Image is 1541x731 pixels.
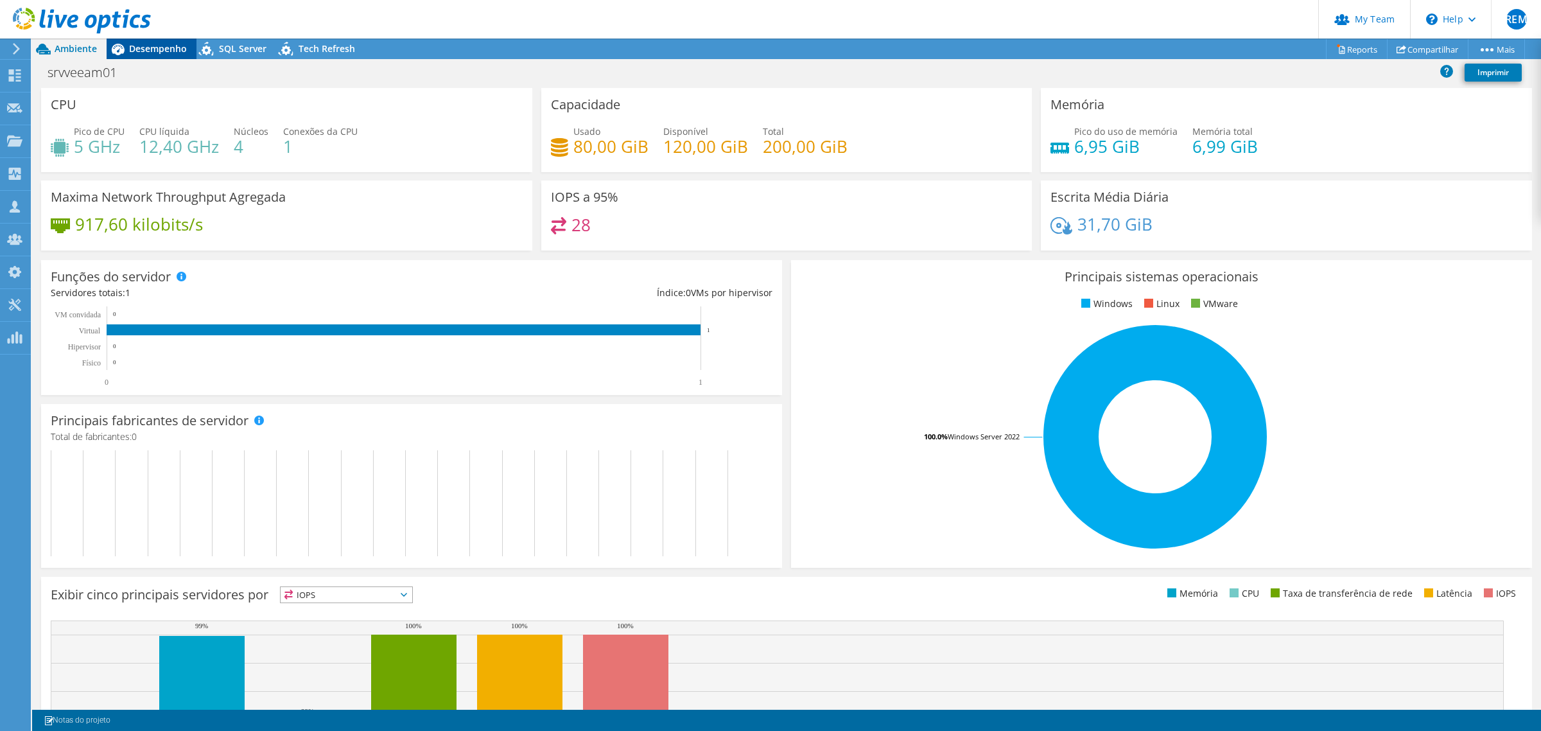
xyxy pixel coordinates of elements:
[79,326,101,335] text: Virtual
[617,622,634,630] text: 100%
[573,139,649,154] h4: 80,00 GiB
[234,125,268,137] span: Núcleos
[1226,586,1259,601] li: CPU
[139,125,189,137] span: CPU líquida
[113,343,116,349] text: 0
[283,139,358,154] h4: 1
[1267,586,1413,601] li: Taxa de transferência de rede
[1074,125,1178,137] span: Pico do uso de memória
[412,286,772,300] div: Índice: VMs por hipervisor
[1164,586,1218,601] li: Memória
[763,125,784,137] span: Total
[55,42,97,55] span: Ambiente
[301,707,314,715] text: 39%
[1426,13,1438,25] svg: \n
[82,358,101,367] tspan: Físico
[707,327,710,333] text: 1
[125,286,130,299] span: 1
[1074,139,1178,154] h4: 6,95 GiB
[75,217,203,231] h4: 917,60 kilobits/s
[55,310,101,319] text: VM convidada
[1421,586,1472,601] li: Latência
[132,430,137,443] span: 0
[68,342,101,351] text: Hipervisor
[663,139,748,154] h4: 120,00 GiB
[42,66,137,80] h1: srvveeam01
[1506,9,1527,30] span: REM
[234,139,268,154] h4: 4
[283,125,358,137] span: Conexões da CPU
[699,378,702,387] text: 1
[1192,139,1258,154] h4: 6,99 GiB
[1077,217,1153,231] h4: 31,70 GiB
[573,125,600,137] span: Usado
[1468,39,1525,59] a: Mais
[51,190,286,204] h3: Maxima Network Throughput Agregada
[1326,39,1388,59] a: Reports
[51,270,171,284] h3: Funções do servidor
[511,622,528,630] text: 100%
[948,432,1020,441] tspan: Windows Server 2022
[51,414,248,428] h3: Principais fabricantes de servidor
[551,98,620,112] h3: Capacidade
[1465,64,1522,82] a: Imprimir
[405,622,422,630] text: 100%
[74,125,125,137] span: Pico de CPU
[924,432,948,441] tspan: 100.0%
[663,125,708,137] span: Disponível
[113,359,116,365] text: 0
[139,139,219,154] h4: 12,40 GHz
[51,430,772,444] h4: Total de fabricantes:
[1387,39,1468,59] a: Compartilhar
[551,190,618,204] h3: IOPS a 95%
[195,622,208,630] text: 99%
[1141,297,1180,311] li: Linux
[1050,190,1169,204] h3: Escrita Média Diária
[105,378,109,387] text: 0
[1188,297,1238,311] li: VMware
[1078,297,1133,311] li: Windows
[51,286,412,300] div: Servidores totais:
[129,42,187,55] span: Desempenho
[51,98,76,112] h3: CPU
[74,139,125,154] h4: 5 GHz
[299,42,355,55] span: Tech Refresh
[686,286,691,299] span: 0
[113,311,116,317] text: 0
[1481,586,1516,601] li: IOPS
[801,270,1522,284] h3: Principais sistemas operacionais
[1050,98,1104,112] h3: Memória
[763,139,848,154] h4: 200,00 GiB
[571,218,591,232] h4: 28
[281,587,412,603] span: IOPS
[1192,125,1253,137] span: Memória total
[219,42,266,55] span: SQL Server
[35,712,119,728] a: Notas do projeto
